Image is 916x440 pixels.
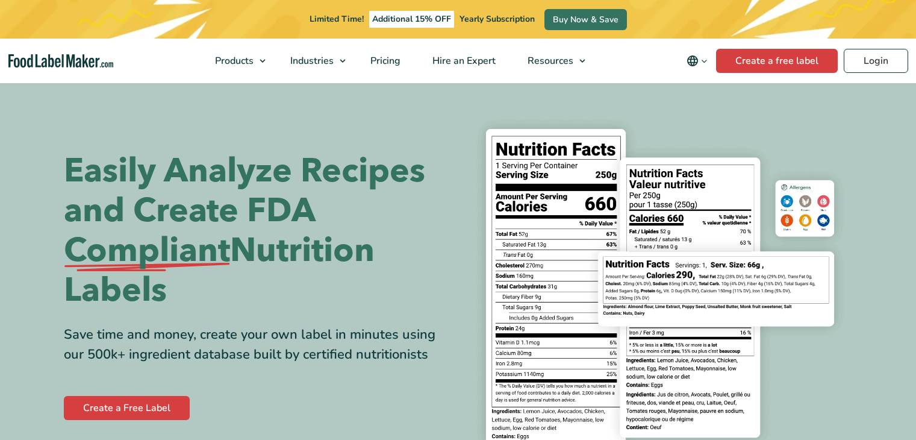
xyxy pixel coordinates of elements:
a: Industries [275,39,352,83]
span: Yearly Subscription [460,13,535,25]
div: Save time and money, create your own label in minutes using our 500k+ ingredient database built b... [64,325,449,365]
span: Additional 15% OFF [369,11,454,28]
a: Resources [512,39,591,83]
button: Change language [678,49,716,73]
a: Food Label Maker homepage [8,54,113,68]
a: Create a free label [716,49,838,73]
span: Pricing [367,54,402,68]
a: Buy Now & Save [544,9,627,30]
span: Products [211,54,255,68]
a: Pricing [355,39,414,83]
a: Products [199,39,272,83]
span: Industries [287,54,335,68]
a: Create a Free Label [64,396,190,420]
h1: Easily Analyze Recipes and Create FDA Nutrition Labels [64,151,449,310]
a: Login [844,49,908,73]
span: Resources [524,54,575,68]
a: Hire an Expert [417,39,509,83]
span: Compliant [64,231,230,271]
span: Hire an Expert [429,54,497,68]
span: Limited Time! [310,13,364,25]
